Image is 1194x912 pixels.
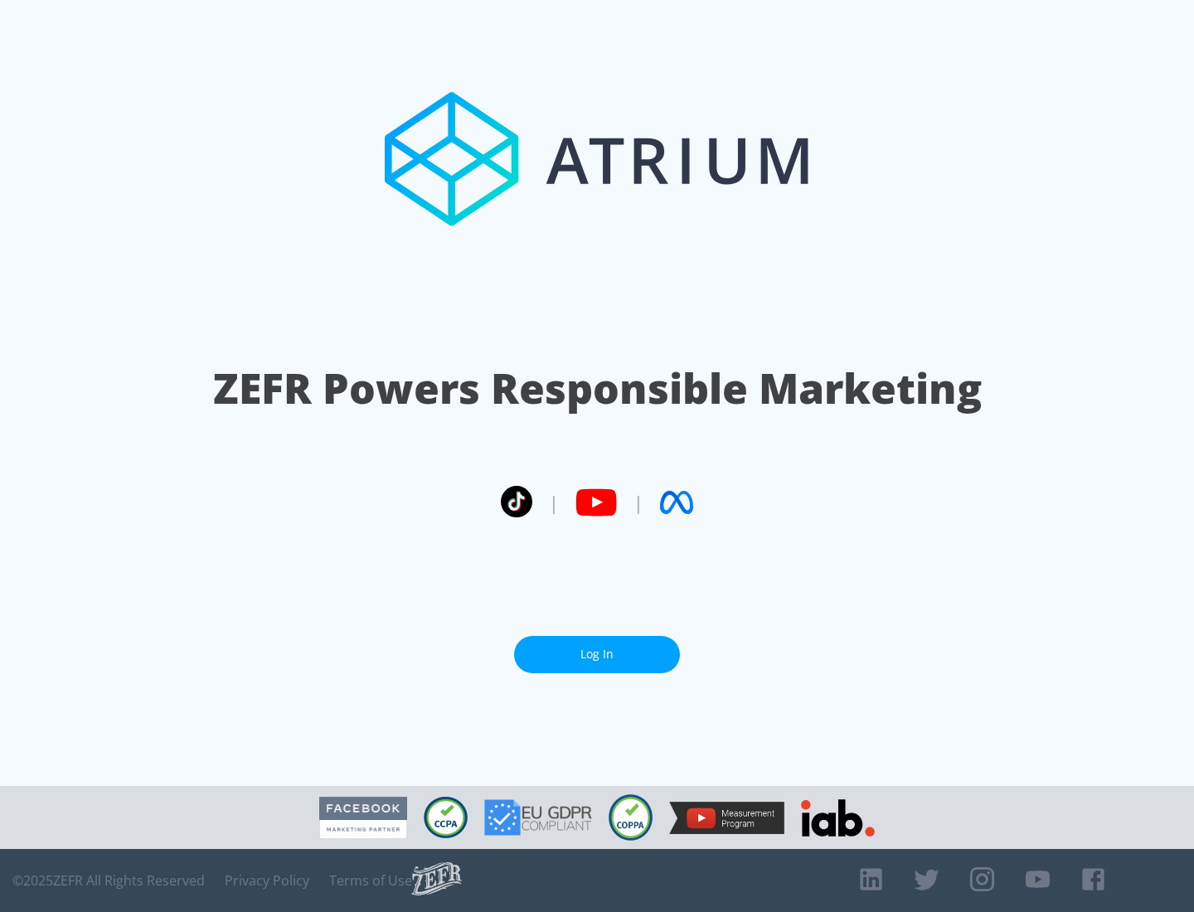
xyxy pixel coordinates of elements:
img: COPPA Compliant [609,794,653,841]
img: GDPR Compliant [484,799,592,836]
img: YouTube Measurement Program [669,802,784,834]
a: Terms of Use [329,872,412,889]
span: | [549,490,559,515]
img: IAB [801,799,875,837]
a: Privacy Policy [225,872,309,889]
a: Log In [514,636,680,673]
span: © 2025 ZEFR All Rights Reserved [12,872,205,889]
span: | [633,490,643,515]
img: Facebook Marketing Partner [319,797,407,839]
h1: ZEFR Powers Responsible Marketing [213,360,982,417]
img: CCPA Compliant [424,797,468,838]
